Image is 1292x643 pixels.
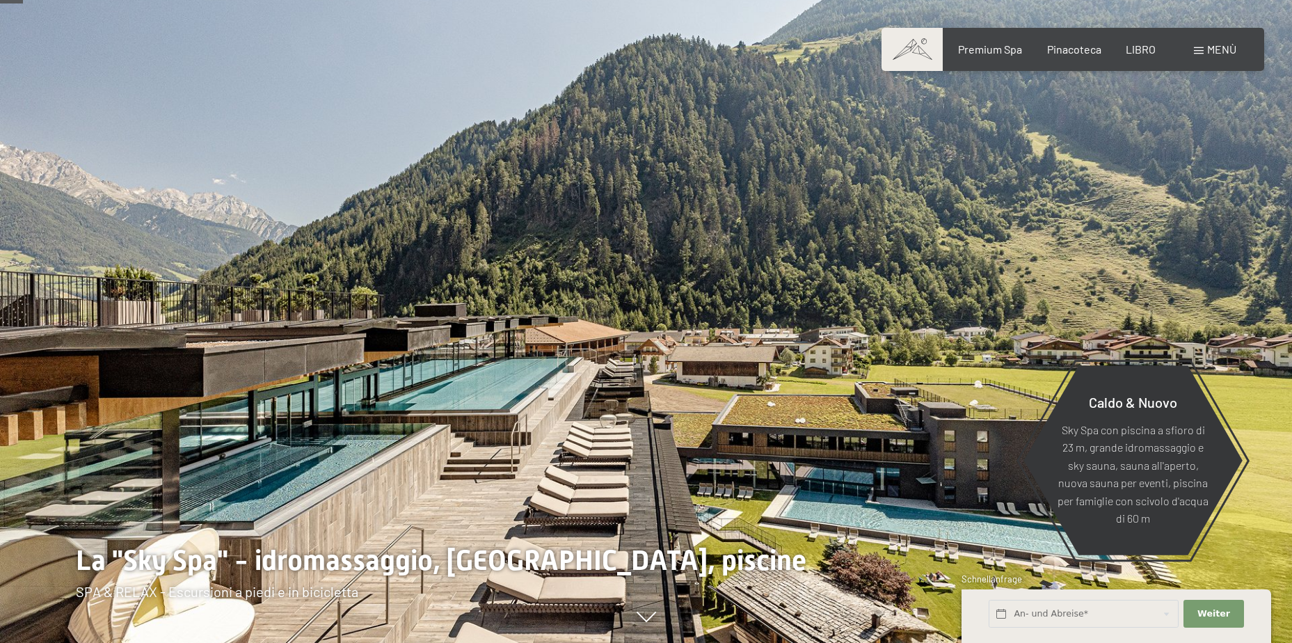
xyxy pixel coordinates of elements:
a: Premium Spa [958,42,1022,56]
span: Weiter [1197,608,1230,620]
a: Caldo & Nuovo Sky Spa con piscina a sfioro di 23 m, grande idromassaggio e sky sauna, sauna all'a... [1023,365,1243,556]
span: Schnellanfrage [962,573,1022,585]
a: LIBRO [1126,42,1156,56]
span: Caldo & Nuovo [1089,393,1177,410]
span: Menù [1207,42,1236,56]
p: Sky Spa con piscina a sfioro di 23 m, grande idromassaggio e sky sauna, sauna all'aperto, nuova s... [1058,420,1209,527]
a: Pinacoteca [1047,42,1101,56]
button: Weiter [1183,600,1243,628]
